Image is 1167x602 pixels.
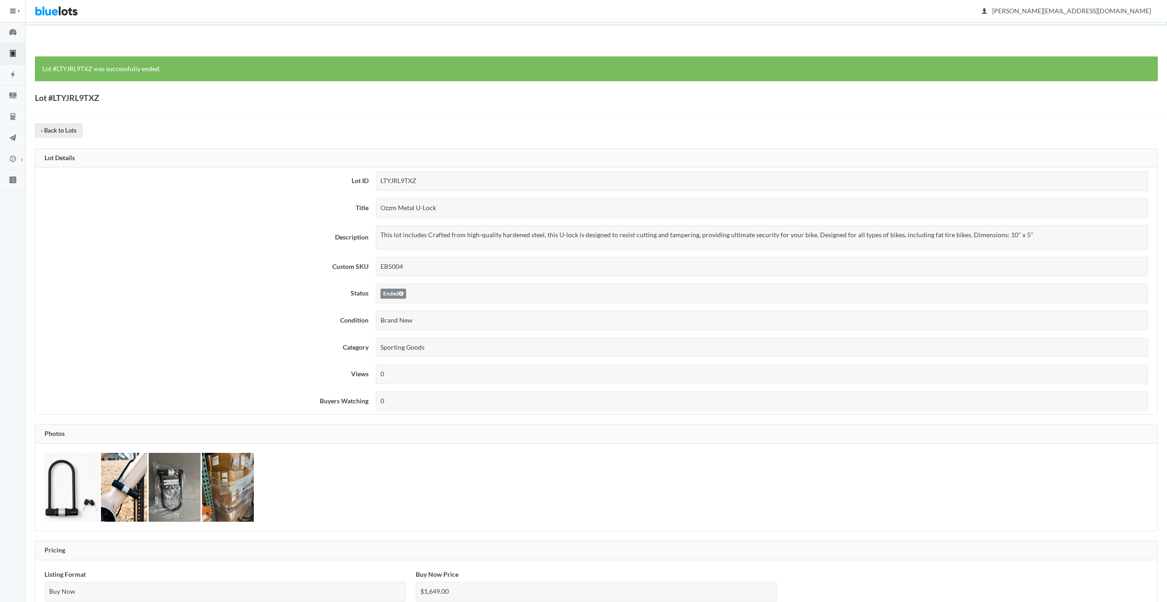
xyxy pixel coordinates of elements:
div: Photos [35,424,1157,444]
div: Brand New [376,311,1149,330]
p: Lot #LTYJRL9TXZ was successfully ended. [42,64,1150,74]
span: [PERSON_NAME][EMAIL_ADDRESS][DOMAIN_NAME] [982,7,1151,15]
label: Buy Now Price [416,569,458,580]
div: 0 [376,391,1149,411]
div: Lot Details [35,149,1157,168]
th: Lot ID [35,167,372,195]
div: Ozzm Metal U-Lock [376,198,1149,218]
a: ‹ Back to Lots [35,123,83,138]
img: c7fd6882-09e2-48ce-8fdf-0a856bae9ed4-1759440427.png [45,453,100,522]
h1: Lot #LTYJRL9TXZ [35,91,99,105]
p: This lot includes Crafted from high-quality hardened steel, this U-lock is designed to resist cut... [380,230,1144,240]
th: Custom SKU [35,253,372,280]
th: Condition [35,307,372,334]
th: Category [35,334,372,361]
th: Views [35,361,372,388]
th: Description [35,222,372,253]
th: Status [35,280,372,307]
div: EB5004 [376,257,1149,277]
th: Title [35,195,372,222]
th: Buyers Watching [35,388,372,415]
label: Ended [380,289,407,299]
img: 393d8c0d-8133-4a97-a9a8-0f5c5ea00968-1759440433.jpeg [202,453,254,522]
div: $1,649.00 [416,582,777,602]
div: LTYJRL9TXZ [376,171,1149,191]
ion-icon: person [980,7,989,16]
div: Pricing [35,541,1157,560]
div: 0 [376,364,1149,384]
div: Sporting Goods [376,338,1149,357]
img: 194dc39c-e89e-4230-ac1f-d4d655ca4a0f-1759440429.jpeg [149,453,201,522]
img: 664e87b7-b90d-4d7b-9d75-9948de05a0ab-1759440429.png [101,453,147,522]
div: Buy Now [45,582,406,602]
label: Listing Format [45,569,86,580]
